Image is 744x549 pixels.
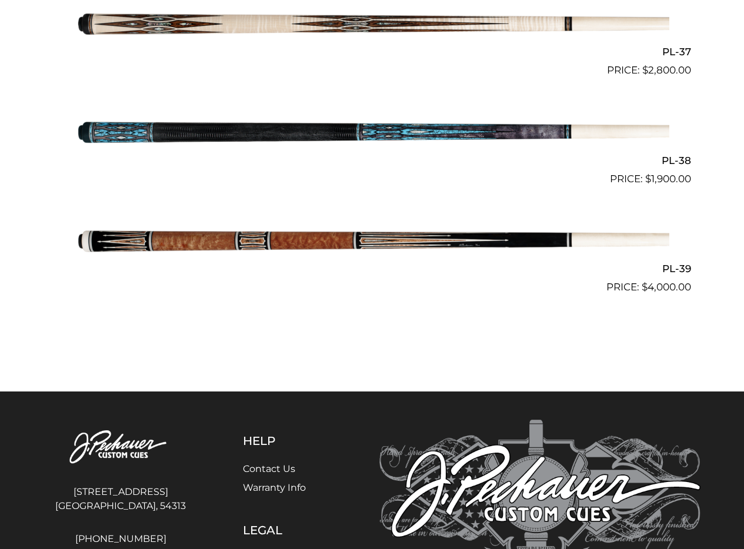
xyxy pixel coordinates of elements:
h2: PL-38 [54,149,691,171]
a: Contact Us [243,463,295,474]
bdi: 1,900.00 [645,173,691,185]
h2: PL-39 [54,258,691,280]
a: PL-38 $1,900.00 [54,83,691,186]
span: $ [642,64,648,76]
img: PL-39 [75,192,669,290]
a: Warranty Info [243,482,306,493]
h5: Help [243,434,334,448]
a: [PHONE_NUMBER] [44,532,198,546]
h2: PL-37 [54,41,691,63]
h5: Legal [243,523,334,537]
span: $ [642,281,648,293]
img: Pechauer Custom Cues [44,420,198,476]
span: $ [645,173,651,185]
img: PL-38 [75,83,669,182]
address: [STREET_ADDRESS] [GEOGRAPHIC_DATA], 54313 [44,480,198,518]
bdi: 4,000.00 [642,281,691,293]
bdi: 2,800.00 [642,64,691,76]
a: PL-39 $4,000.00 [54,192,691,295]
